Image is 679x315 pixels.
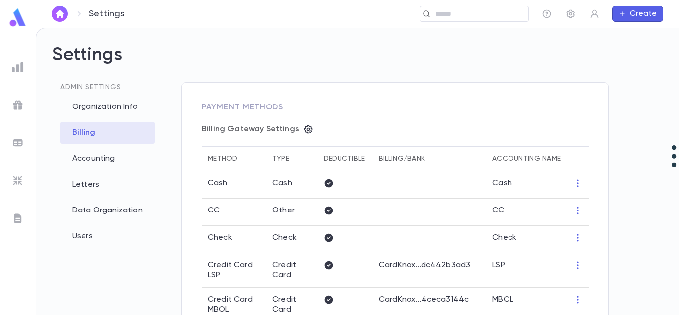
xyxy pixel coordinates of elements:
p: Check [208,233,232,243]
p: CardKnox ... 4ceca3144c [379,295,480,305]
p: Credit Card LSP [208,260,260,280]
h2: Settings [52,44,663,82]
p: Cash [208,178,228,188]
img: batches_grey.339ca447c9d9533ef1741baa751efc33.svg [12,137,24,149]
span: Admin Settings [60,84,121,91]
th: Billing/Bank [373,147,486,171]
td: LSP [486,253,567,288]
td: Other [266,199,318,226]
img: home_white.a664292cf8c1dea59945f0da9f25487c.svg [54,10,66,18]
th: Method [202,147,266,171]
td: Cash [486,171,567,199]
td: Check [486,226,567,253]
img: logo [8,8,28,27]
div: Data Organization [60,200,155,221]
img: campaigns_grey.99e729a5f7ee94e3726e6486bddda8f1.svg [12,99,24,111]
p: CC [208,206,220,215]
th: Deductible [318,147,373,171]
td: Credit Card [266,253,318,288]
span: Payment Methods [202,104,283,111]
img: imports_grey.530a8a0e642e233f2baf0ef88e8c9fcb.svg [12,175,24,187]
div: Accounting [60,148,155,170]
div: Billing [60,122,155,144]
p: CardKnox ... dc442b3ad3 [379,260,480,270]
div: Users [60,225,155,247]
p: Credit Card MBOL [208,295,260,315]
p: Settings [89,8,124,19]
img: letters_grey.7941b92b52307dd3b8a917253454ce1c.svg [12,212,24,224]
td: Check [266,226,318,253]
img: reports_grey.c525e4749d1bce6a11f5fe2a8de1b229.svg [12,61,24,73]
div: Organization Info [60,96,155,118]
th: Type [266,147,318,171]
p: Billing Gateway Settings [202,124,299,134]
td: Cash [266,171,318,199]
th: Accounting Name [486,147,567,171]
td: CC [486,199,567,226]
button: Create [612,6,663,22]
div: Letters [60,174,155,196]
